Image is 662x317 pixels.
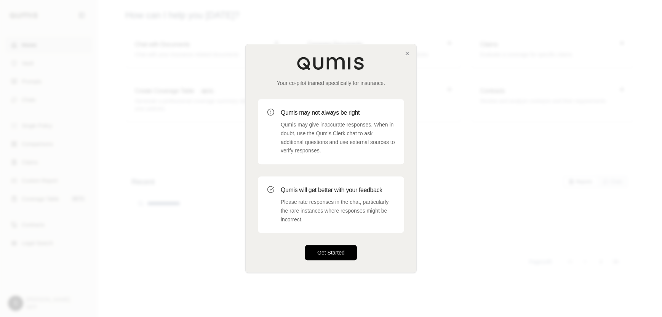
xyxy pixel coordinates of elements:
[281,108,395,117] h3: Qumis may not always be right
[297,56,365,70] img: Qumis Logo
[281,120,395,155] p: Qumis may give inaccurate responses. When in doubt, use the Qumis Clerk chat to ask additional qu...
[281,198,395,224] p: Please rate responses in the chat, particularly the rare instances where responses might be incor...
[258,79,404,87] p: Your co-pilot trained specifically for insurance.
[281,186,395,195] h3: Qumis will get better with your feedback
[305,245,357,261] button: Get Started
